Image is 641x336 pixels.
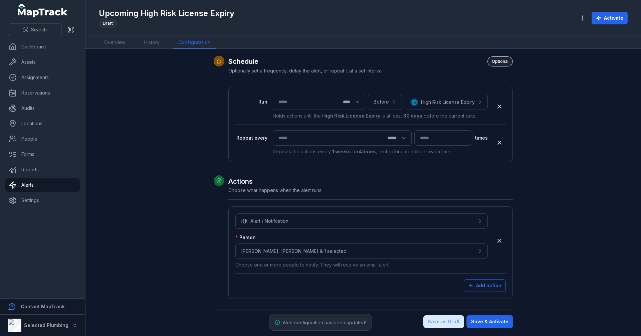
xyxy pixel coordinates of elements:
a: History [139,36,165,49]
a: Configuration [173,36,216,49]
strong: 4 times [359,149,376,154]
h2: Actions [228,177,513,186]
span: times [475,135,488,141]
button: Save & Activate [467,315,513,328]
button: Before [368,94,402,110]
button: High Risk License Expiry [405,94,488,110]
a: Locations [5,117,80,130]
strong: Selected Plumbing [24,322,68,328]
a: Dashboard [5,40,80,53]
button: Alert / Notifcation [235,213,488,229]
div: Optional [487,56,513,66]
div: Draft [99,19,117,28]
p: Choose one or more people to notify. They will receive an email alert. [235,262,488,268]
strong: 1 weeks [332,149,351,154]
h1: Upcoming High Risk License Expiry [99,8,234,19]
a: Overview [99,36,131,49]
button: Add action [464,279,506,292]
a: Reservations [5,86,80,100]
button: Activate [592,12,628,24]
strong: Contact MapTrack [21,304,65,309]
span: Choose what happens when the alert runs. [228,187,323,193]
a: MapTrack [18,4,68,17]
button: Search [8,23,62,36]
label: Run [235,99,267,105]
span: Optionally set a frequency, delay the alert, or repeat it at a set interval. [228,68,384,73]
span: Alert configuration has been updated! [283,320,366,325]
a: Settings [5,194,80,207]
a: Alerts [5,178,80,192]
a: People [5,132,80,146]
span: Search [31,26,47,33]
p: Repeats the actions every for , rechecking conditions each time. [273,148,488,155]
a: Assets [5,55,80,69]
label: Repeat every [235,135,267,141]
a: Assignments [5,71,80,84]
p: Holds actions until the is at least before the current date. [273,113,488,119]
h2: Schedule [228,56,513,66]
strong: 30 days [403,113,422,119]
a: Reports [5,163,80,176]
strong: High Risk License Expiry [322,113,380,119]
label: Person [235,234,256,241]
button: Save as Draft [423,315,464,328]
a: Forms [5,148,80,161]
button: [PERSON_NAME], [PERSON_NAME] & 1 selected [235,243,488,259]
a: Audits [5,102,80,115]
